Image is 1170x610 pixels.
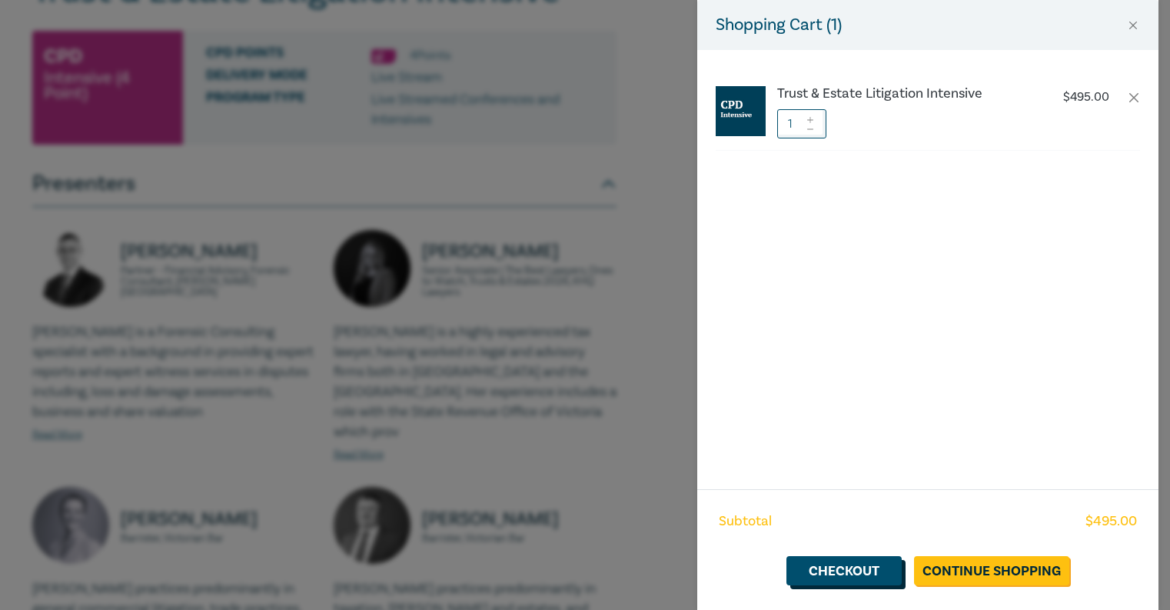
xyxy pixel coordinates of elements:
a: Checkout [786,556,902,585]
img: CPD%20Intensive.jpg [716,86,766,136]
span: $ 495.00 [1085,512,1137,532]
h5: Shopping Cart ( 1 ) [716,12,842,38]
button: Close [1126,18,1140,32]
a: Trust & Estate Litigation Intensive [777,86,1032,102]
p: $ 495.00 [1063,90,1109,105]
span: Subtotal [719,512,772,532]
input: 1 [777,109,826,138]
a: Continue Shopping [914,556,1069,585]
